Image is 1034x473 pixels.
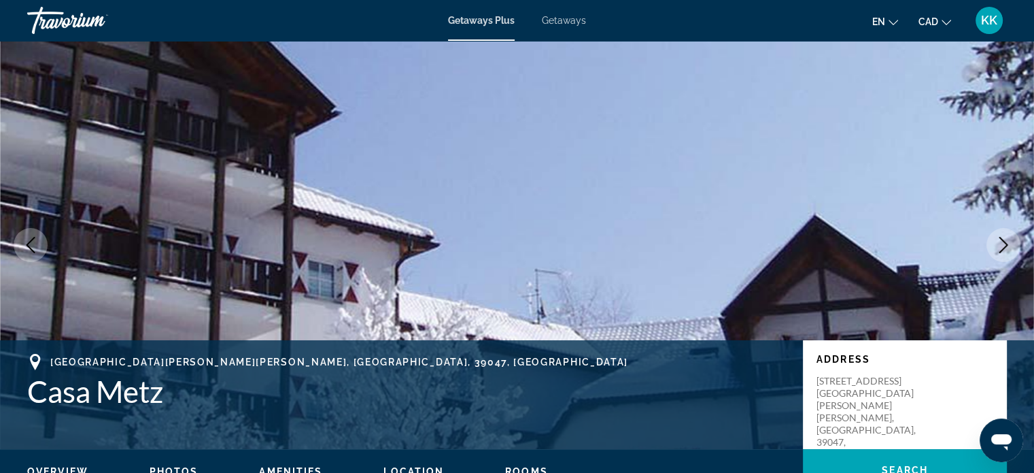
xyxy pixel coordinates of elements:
span: CAD [918,16,938,27]
span: [GEOGRAPHIC_DATA][PERSON_NAME][PERSON_NAME], [GEOGRAPHIC_DATA], 39047, [GEOGRAPHIC_DATA] [50,357,628,368]
p: [STREET_ADDRESS] [GEOGRAPHIC_DATA][PERSON_NAME][PERSON_NAME], [GEOGRAPHIC_DATA], 39047, [GEOGRAPH... [816,375,925,461]
span: KK [981,14,997,27]
a: Getaways [542,15,586,26]
p: Address [816,354,993,365]
button: User Menu [971,6,1007,35]
a: Getaways Plus [448,15,515,26]
button: Change currency [918,12,951,31]
iframe: Button to launch messaging window [980,419,1023,462]
button: Previous image [14,228,48,262]
button: Change language [872,12,898,31]
h1: Casa Metz [27,374,789,409]
button: Next image [986,228,1020,262]
span: en [872,16,885,27]
a: Travorium [27,3,163,38]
